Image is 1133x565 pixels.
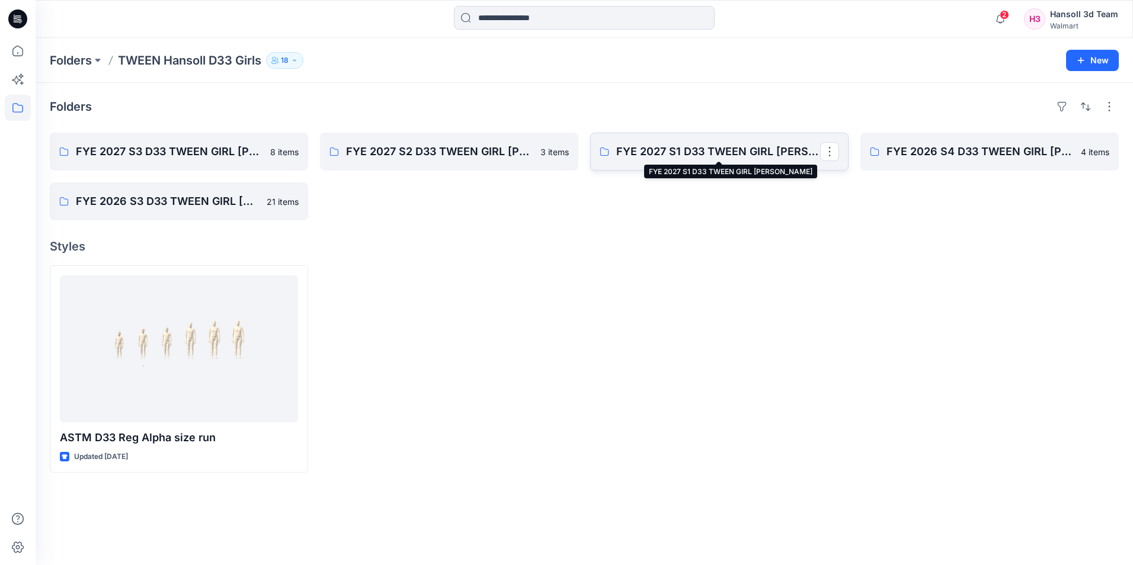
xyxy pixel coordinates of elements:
[266,52,303,69] button: 18
[1024,8,1045,30] div: H3
[320,133,578,171] a: FYE 2027 S2 D33 TWEEN GIRL [PERSON_NAME]3 items
[590,133,849,171] a: FYE 2027 S1 D33 TWEEN GIRL [PERSON_NAME]
[860,133,1119,171] a: FYE 2026 S4 D33 TWEEN GIRL [PERSON_NAME]4 items
[50,182,308,220] a: FYE 2026 S3 D33 TWEEN GIRL [PERSON_NAME]21 items
[50,52,92,69] a: Folders
[60,275,298,422] a: ASTM D33 Reg Alpha size run
[1081,146,1109,158] p: 4 items
[50,99,92,114] h4: Folders
[76,193,260,210] p: FYE 2026 S3 D33 TWEEN GIRL [PERSON_NAME]
[50,133,308,171] a: FYE 2027 S3 D33 TWEEN GIRL [PERSON_NAME]8 items
[60,429,298,446] p: ASTM D33 Reg Alpha size run
[886,143,1074,160] p: FYE 2026 S4 D33 TWEEN GIRL [PERSON_NAME]
[1050,21,1118,30] div: Walmart
[281,54,289,67] p: 18
[74,451,128,463] p: Updated [DATE]
[76,143,263,160] p: FYE 2027 S3 D33 TWEEN GIRL [PERSON_NAME]
[346,143,533,160] p: FYE 2027 S2 D33 TWEEN GIRL [PERSON_NAME]
[616,143,820,160] p: FYE 2027 S1 D33 TWEEN GIRL [PERSON_NAME]
[118,52,261,69] p: TWEEN Hansoll D33 Girls
[1000,10,1009,20] span: 2
[1050,7,1118,21] div: Hansoll 3d Team
[267,195,299,208] p: 21 items
[1066,50,1119,71] button: New
[540,146,569,158] p: 3 items
[50,239,1119,253] h4: Styles
[270,146,299,158] p: 8 items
